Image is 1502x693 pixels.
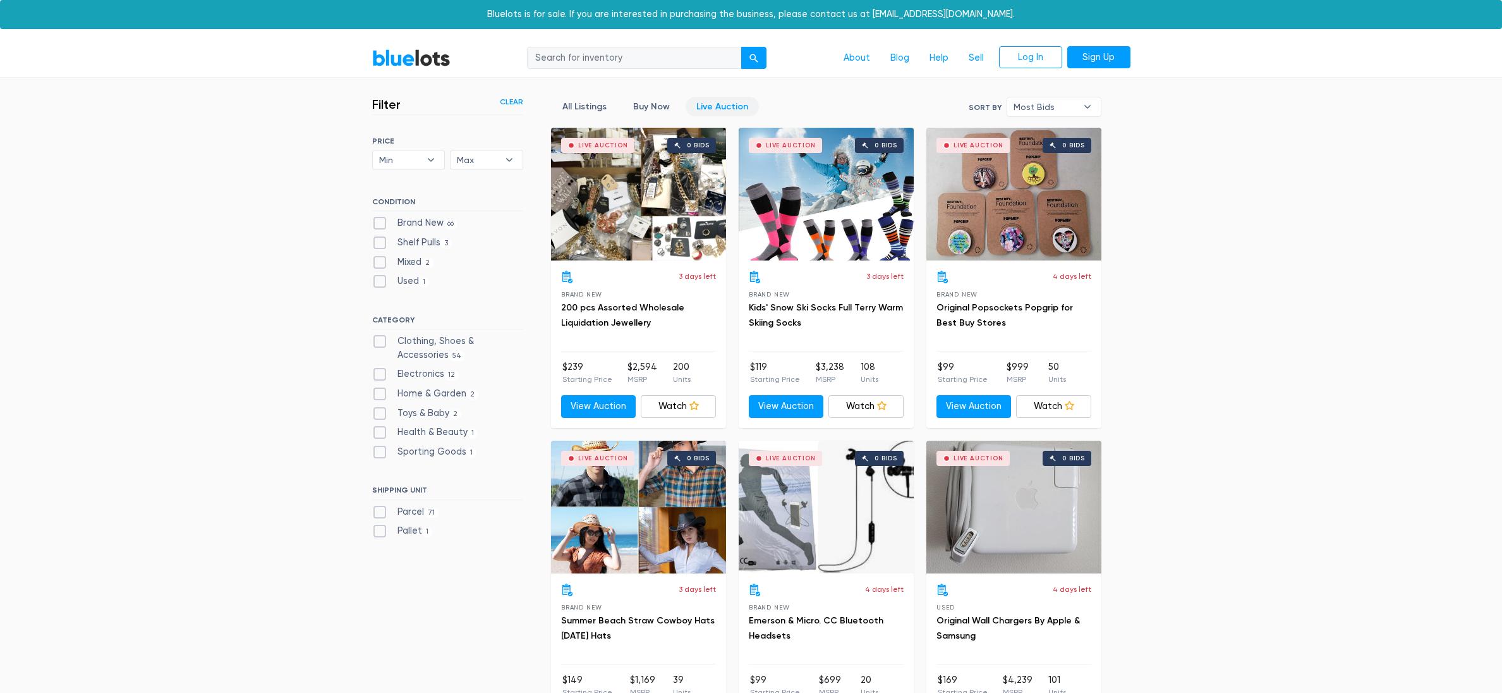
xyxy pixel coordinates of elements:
[1062,142,1085,149] div: 0 bids
[833,46,880,70] a: About
[828,395,904,418] a: Watch
[875,455,897,462] div: 0 bids
[816,374,844,385] p: MSRP
[687,142,710,149] div: 0 bids
[936,291,978,298] span: Brand New
[1053,584,1091,595] p: 4 days left
[627,360,657,386] li: $2,594
[686,97,759,116] a: Live Auction
[561,395,636,418] a: View Auction
[578,142,628,149] div: Live Auction
[421,258,434,268] span: 2
[766,142,816,149] div: Live Auction
[422,527,433,537] span: 1
[750,374,800,385] p: Starting Price
[527,47,742,70] input: Search for inventory
[466,448,477,458] span: 1
[561,604,602,611] span: Brand New
[372,49,451,67] a: BlueLots
[936,302,1073,328] a: Original Popsockets Popgrip for Best Buy Stores
[372,236,452,250] label: Shelf Pulls
[372,387,479,401] label: Home & Garden
[372,334,523,362] label: Clothing, Shoes & Accessories
[749,395,824,418] a: View Auction
[673,360,691,386] li: 200
[457,150,499,169] span: Max
[1053,271,1091,282] p: 4 days left
[999,46,1062,69] a: Log In
[444,219,458,230] span: 66
[372,524,433,538] label: Pallet
[750,360,800,386] li: $119
[372,486,523,500] h6: SHIPPING UNIT
[466,389,479,400] span: 2
[880,46,919,70] a: Blog
[936,604,955,611] span: Used
[969,102,1002,113] label: Sort By
[861,374,878,385] p: Units
[936,395,1012,418] a: View Auction
[500,96,523,107] a: Clear
[372,137,523,145] h6: PRICE
[372,445,477,459] label: Sporting Goods
[372,316,523,329] h6: CATEGORY
[419,278,430,288] span: 1
[372,407,462,420] label: Toys & Baby
[561,291,602,298] span: Brand New
[551,128,726,261] a: Live Auction 0 bids
[424,508,439,518] span: 71
[938,374,988,385] p: Starting Price
[673,374,691,385] p: Units
[372,505,439,519] label: Parcel
[551,441,726,573] a: Live Auction 0 bids
[372,274,430,288] label: Used
[372,216,458,230] label: Brand New
[379,150,421,169] span: Min
[627,374,657,385] p: MSRP
[440,238,452,248] span: 3
[1067,46,1130,69] a: Sign Up
[816,360,844,386] li: $3,238
[749,604,790,611] span: Brand New
[866,271,904,282] p: 3 days left
[561,302,684,328] a: 200 pcs Assorted Wholesale Liquidation Jewellery
[739,441,914,573] a: Live Auction 0 bids
[749,291,790,298] span: Brand New
[496,150,523,169] b: ▾
[766,455,816,462] div: Live Auction
[959,46,994,70] a: Sell
[1007,360,1029,386] li: $999
[372,97,401,112] h3: Filter
[562,374,612,385] p: Starting Price
[449,409,462,419] span: 2
[1048,360,1066,386] li: 50
[1007,374,1029,385] p: MSRP
[561,615,715,641] a: Summer Beach Straw Cowboy Hats [DATE] Hats
[679,584,716,595] p: 3 days left
[578,455,628,462] div: Live Auction
[552,97,617,116] a: All Listings
[562,360,612,386] li: $239
[1014,97,1077,116] span: Most Bids
[926,441,1101,573] a: Live Auction 0 bids
[739,128,914,261] a: Live Auction 0 bids
[875,142,897,149] div: 0 bids
[938,360,988,386] li: $99
[919,46,959,70] a: Help
[444,371,459,381] span: 12
[1016,395,1091,418] a: Watch
[936,615,1080,641] a: Original Wall Chargers By Apple & Samsung
[926,128,1101,261] a: Live Auction 0 bids
[954,142,1003,149] div: Live Auction
[954,455,1003,462] div: Live Auction
[679,271,716,282] p: 3 days left
[1074,97,1101,116] b: ▾
[372,426,478,439] label: Health & Beauty
[861,360,878,386] li: 108
[749,302,903,328] a: Kids' Snow Ski Socks Full Terry Warm Skiing Socks
[865,584,904,595] p: 4 days left
[641,395,716,418] a: Watch
[749,615,883,641] a: Emerson & Micro. CC Bluetooth Headsets
[372,197,523,211] h6: CONDITION
[1062,455,1085,462] div: 0 bids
